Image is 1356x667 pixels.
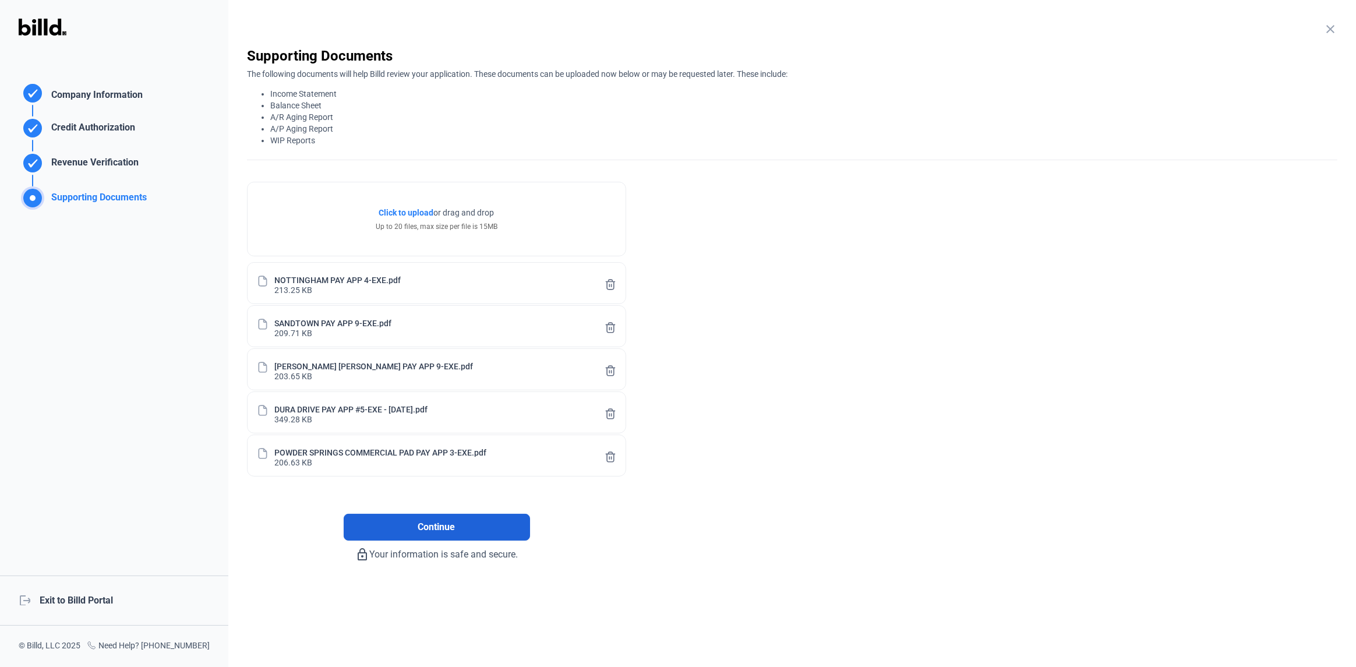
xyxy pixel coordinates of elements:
div: Supporting Documents [47,190,147,210]
div: Need Help? [PHONE_NUMBER] [87,640,210,653]
div: Company Information [47,88,143,105]
button: Continue [344,514,530,541]
div: The following documents will help Billd review your application. These documents can be uploaded ... [247,65,1337,146]
div: 203.65 KB [274,370,312,380]
mat-icon: lock_outline [355,548,369,562]
div: DURA DRIVE PAY APP #5-EXE - [DATE].pdf [274,404,428,414]
span: Continue [418,520,455,534]
div: 206.63 KB [274,457,312,467]
div: Up to 20 files, max size per file is 15MB [376,221,497,232]
div: Credit Authorization [47,121,135,140]
li: Income Statement [270,88,1337,100]
li: WIP Reports [270,135,1337,146]
div: [PERSON_NAME] [PERSON_NAME] PAY APP 9-EXE.pdf [274,361,473,370]
div: SANDTOWN PAY APP 9-EXE.pdf [274,317,391,327]
div: Supporting Documents [247,47,1337,65]
div: 209.71 KB [274,327,312,337]
div: NOTTINGHAM PAY APP 4-EXE.pdf [274,274,401,284]
img: Billd Logo [19,19,66,36]
li: A/P Aging Report [270,123,1337,135]
span: or drag and drop [434,207,495,218]
div: © Billd, LLC 2025 [19,640,80,653]
li: Balance Sheet [270,100,1337,111]
div: 349.28 KB [274,414,312,424]
li: A/R Aging Report [270,111,1337,123]
mat-icon: logout [19,594,30,605]
mat-icon: close [1323,22,1337,36]
div: Your information is safe and secure. [247,541,626,562]
div: POWDER SPRINGS COMMERCIAL PAD PAY APP 3-EXE.pdf [274,447,486,457]
span: Click to upload [379,208,434,217]
div: 213.25 KB [274,284,312,294]
div: Revenue Verification [47,156,139,175]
